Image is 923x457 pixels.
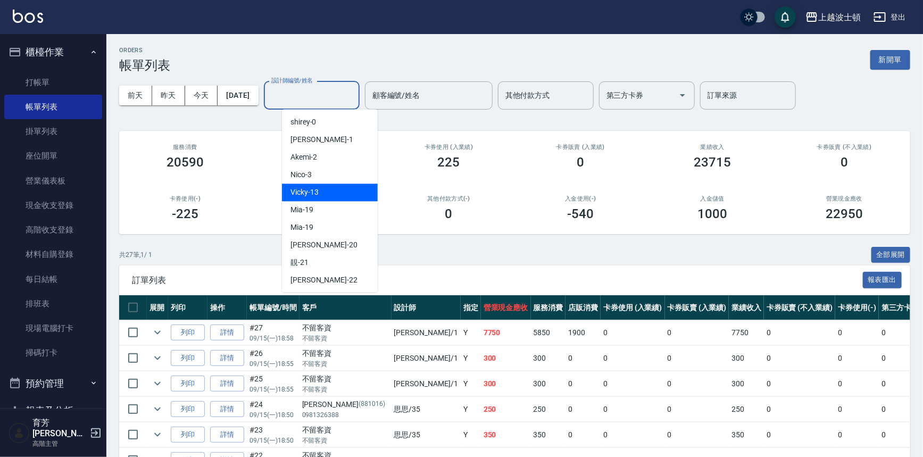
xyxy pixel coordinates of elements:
[302,425,389,436] div: 不留客資
[171,376,205,392] button: 列印
[290,204,313,215] span: Mia -19
[694,155,731,170] h3: 23715
[601,397,665,422] td: 0
[665,346,729,371] td: 0
[835,320,879,345] td: 0
[566,320,601,345] td: 1900
[302,373,389,385] div: 不留客資
[149,350,165,366] button: expand row
[527,195,634,202] h2: 入金使用(-)
[302,436,389,445] p: 不留客資
[531,371,566,396] td: 300
[775,6,796,28] button: save
[119,86,152,105] button: 前天
[870,54,910,64] a: 新開單
[461,422,481,447] td: Y
[359,399,385,410] p: (881016)
[210,350,244,367] a: 詳情
[4,144,102,168] a: 座位開單
[250,334,297,343] p: 09/15 (一) 18:58
[9,422,30,444] img: Person
[264,144,370,151] h2: 店販消費
[290,257,309,268] span: 靚 -21
[566,346,601,371] td: 0
[531,346,566,371] td: 300
[149,325,165,340] button: expand row
[566,397,601,422] td: 0
[290,134,353,145] span: [PERSON_NAME] -1
[4,169,102,193] a: 營業儀表板
[210,325,244,341] a: 詳情
[302,399,389,410] div: [PERSON_NAME]
[185,86,218,105] button: 今天
[481,295,531,320] th: 營業現金應收
[764,320,835,345] td: 0
[729,371,764,396] td: 300
[210,401,244,418] a: 詳情
[218,86,258,105] button: [DATE]
[247,397,300,422] td: #24
[531,397,566,422] td: 250
[566,371,601,396] td: 0
[132,275,863,286] span: 訂單列表
[764,371,835,396] td: 0
[171,427,205,443] button: 列印
[207,295,247,320] th: 操作
[601,320,665,345] td: 0
[147,295,168,320] th: 展開
[531,295,566,320] th: 服務消費
[791,144,897,151] h2: 卡券販賣 (不入業績)
[764,295,835,320] th: 卡券販賣 (不入業績)
[32,418,87,439] h5: 育芳[PERSON_NAME]
[481,320,531,345] td: 7750
[247,422,300,447] td: #23
[729,295,764,320] th: 業績收入
[665,422,729,447] td: 0
[171,401,205,418] button: 列印
[247,320,300,345] td: #27
[302,410,389,420] p: 0981326388
[527,144,634,151] h2: 卡券販賣 (入業績)
[841,155,848,170] h3: 0
[835,346,879,371] td: 0
[290,187,319,198] span: Vicky -13
[729,422,764,447] td: 350
[461,320,481,345] td: Y
[4,340,102,365] a: 掃碼打卡
[250,410,297,420] p: 09/15 (一) 18:50
[481,397,531,422] td: 250
[302,348,389,359] div: 不留客資
[290,275,357,286] span: [PERSON_NAME] -22
[132,195,238,202] h2: 卡券使用(-)
[290,222,313,233] span: Mia -19
[4,119,102,144] a: 掛單列表
[801,6,865,28] button: 上越波士頓
[729,320,764,345] td: 7750
[247,371,300,396] td: #25
[171,350,205,367] button: 列印
[438,155,460,170] h3: 225
[302,334,389,343] p: 不留客資
[152,86,185,105] button: 昨天
[659,144,766,151] h2: 業績收入
[392,295,461,320] th: 設計師
[247,295,300,320] th: 帳單編號/時間
[871,247,911,263] button: 全部展開
[674,87,691,104] button: Open
[481,346,531,371] td: 300
[392,422,461,447] td: 思思 /35
[601,371,665,396] td: 0
[4,193,102,218] a: 現金收支登錄
[4,370,102,397] button: 預約管理
[4,242,102,267] a: 材料自購登錄
[863,275,902,285] a: 報表匯出
[271,77,313,85] label: 設計師編號/姓名
[4,267,102,292] a: 每日結帳
[531,422,566,447] td: 350
[481,371,531,396] td: 300
[729,346,764,371] td: 300
[577,155,584,170] h3: 0
[302,359,389,369] p: 不留客資
[659,195,766,202] h2: 入金儲值
[119,47,170,54] h2: ORDERS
